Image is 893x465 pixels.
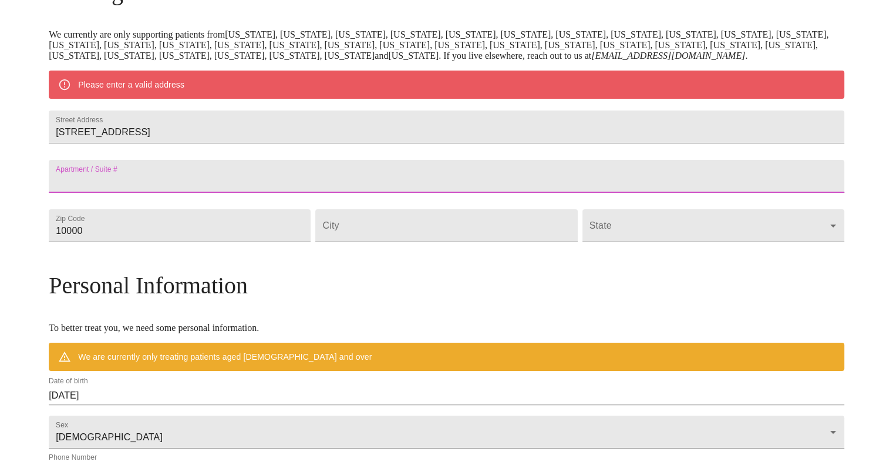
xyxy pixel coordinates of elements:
[49,454,97,461] label: Phone Number
[591,51,745,61] em: [EMAIL_ADDRESS][DOMAIN_NAME]
[49,29,844,61] p: We currently are only supporting patients from [US_STATE], [US_STATE], [US_STATE], [US_STATE], [U...
[49,323,844,333] p: To better treat you, we need some personal information.
[78,346,372,367] div: We are currently only treating patients aged [DEMOGRAPHIC_DATA] and over
[582,209,844,242] div: ​
[49,416,844,449] div: [DEMOGRAPHIC_DATA]
[78,74,184,95] div: Please enter a valid address
[49,378,88,385] label: Date of birth
[49,272,844,299] h3: Personal Information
